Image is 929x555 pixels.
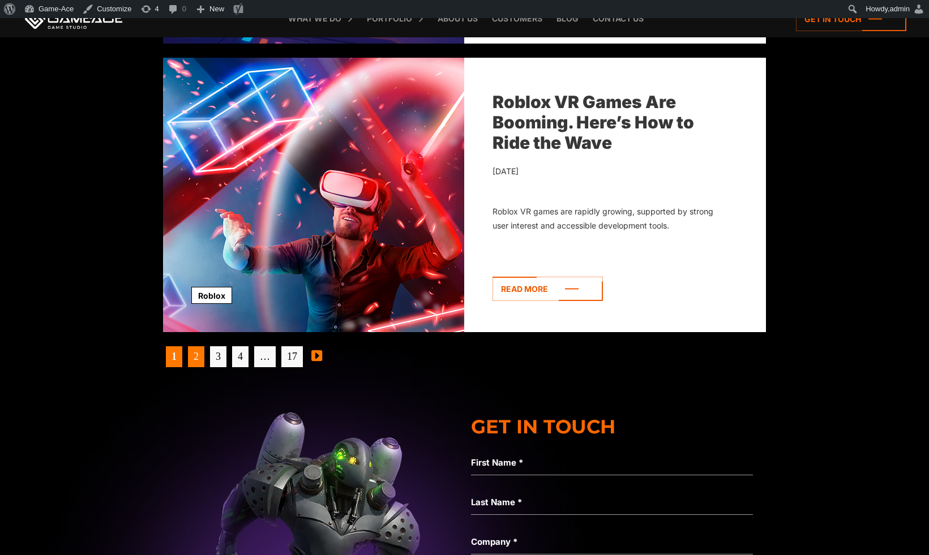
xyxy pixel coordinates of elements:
[210,346,226,367] a: 3
[254,346,276,367] span: …
[796,7,906,31] a: Get in touch
[471,456,753,470] label: First Name *
[493,204,715,233] div: Roblox VR games are rapidly growing, supported by strong user interest and accessible development...
[163,58,464,332] img: Roblox VR Games Are Booming. Here’s How to Ride the Wave
[281,346,303,367] a: 17
[166,346,182,367] span: 1
[471,535,753,549] label: Company *
[493,92,694,153] a: Roblox VR Games Are Booming. Here’s How to Ride the Wave
[232,346,249,367] a: 4
[188,346,204,367] a: 2
[890,5,910,13] span: admin
[471,496,753,509] label: Last Name *
[493,164,715,179] div: [DATE]
[191,287,232,304] a: Roblox
[493,277,603,301] a: Read more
